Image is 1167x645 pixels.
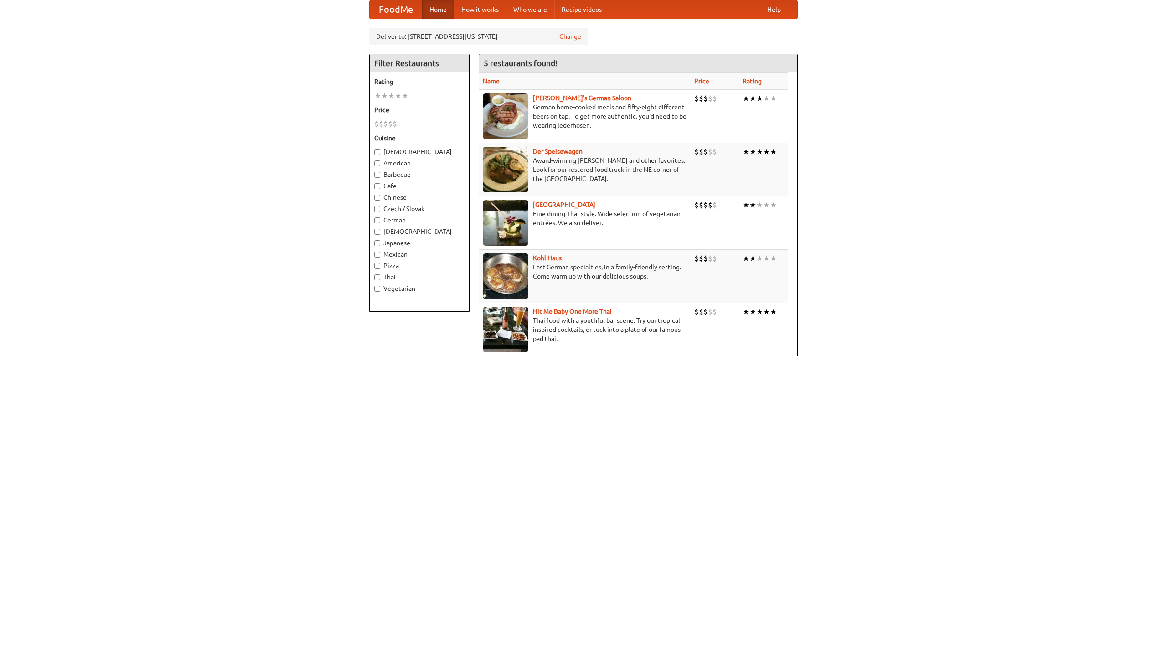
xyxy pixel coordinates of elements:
li: $ [694,93,699,103]
li: ★ [749,307,756,317]
p: East German specialties, in a family-friendly setting. Come warm up with our delicious soups. [483,263,687,281]
li: $ [703,200,708,210]
li: ★ [763,200,770,210]
img: speisewagen.jpg [483,147,528,192]
li: ★ [743,253,749,263]
a: Who we are [506,0,554,19]
input: German [374,217,380,223]
li: ★ [763,307,770,317]
img: satay.jpg [483,200,528,246]
label: Czech / Slovak [374,204,465,213]
h4: Filter Restaurants [370,54,469,72]
li: $ [708,147,713,157]
a: Hit Me Baby One More Thai [533,308,612,315]
li: $ [713,253,717,263]
li: $ [694,307,699,317]
a: Kohl Haus [533,254,562,262]
input: Cafe [374,183,380,189]
h5: Cuisine [374,134,465,143]
input: Mexican [374,252,380,258]
li: ★ [374,91,381,101]
li: ★ [756,307,763,317]
li: ★ [749,93,756,103]
li: ★ [770,253,777,263]
li: $ [699,307,703,317]
label: Vegetarian [374,284,465,293]
li: ★ [763,253,770,263]
li: $ [713,200,717,210]
li: ★ [749,147,756,157]
label: [DEMOGRAPHIC_DATA] [374,227,465,236]
li: $ [713,147,717,157]
label: American [374,159,465,168]
a: Home [422,0,454,19]
label: Cafe [374,181,465,191]
h5: Rating [374,77,465,86]
li: $ [694,147,699,157]
input: Barbecue [374,172,380,178]
li: $ [703,307,708,317]
a: FoodMe [370,0,422,19]
li: ★ [749,253,756,263]
li: ★ [770,307,777,317]
li: $ [392,119,397,129]
li: ★ [770,147,777,157]
label: Chinese [374,193,465,202]
li: $ [699,93,703,103]
li: ★ [749,200,756,210]
li: ★ [756,200,763,210]
b: Der Speisewagen [533,148,583,155]
li: $ [694,200,699,210]
a: Change [559,32,581,41]
img: kohlhaus.jpg [483,253,528,299]
a: Help [760,0,788,19]
li: $ [699,253,703,263]
a: [PERSON_NAME]'s German Saloon [533,94,631,102]
li: ★ [763,93,770,103]
input: Thai [374,274,380,280]
label: Pizza [374,261,465,270]
input: Czech / Slovak [374,206,380,212]
li: ★ [388,91,395,101]
label: [DEMOGRAPHIC_DATA] [374,147,465,156]
li: $ [374,119,379,129]
li: ★ [381,91,388,101]
li: $ [703,147,708,157]
input: [DEMOGRAPHIC_DATA] [374,229,380,235]
h5: Price [374,105,465,114]
input: [DEMOGRAPHIC_DATA] [374,149,380,155]
li: $ [713,93,717,103]
label: German [374,216,465,225]
li: ★ [743,93,749,103]
li: ★ [763,147,770,157]
p: Thai food with a youthful bar scene. Try our tropical inspired cocktails, or tuck into a plate of... [483,316,687,343]
input: Vegetarian [374,286,380,292]
label: Thai [374,273,465,282]
li: ★ [743,307,749,317]
p: Award-winning [PERSON_NAME] and other favorites. Look for our restored food truck in the NE corne... [483,156,687,183]
a: Price [694,77,709,85]
li: $ [703,93,708,103]
li: $ [694,253,699,263]
li: $ [708,200,713,210]
a: [GEOGRAPHIC_DATA] [533,201,595,208]
li: $ [388,119,392,129]
ng-pluralize: 5 restaurants found! [484,59,558,67]
li: $ [713,307,717,317]
label: Mexican [374,250,465,259]
div: Deliver to: [STREET_ADDRESS][US_STATE] [369,28,588,45]
li: ★ [402,91,408,101]
a: Recipe videos [554,0,609,19]
input: Chinese [374,195,380,201]
li: $ [383,119,388,129]
label: Japanese [374,238,465,248]
p: Fine dining Thai-style. Wide selection of vegetarian entrées. We also deliver. [483,209,687,227]
input: Pizza [374,263,380,269]
li: $ [708,253,713,263]
label: Barbecue [374,170,465,179]
li: ★ [395,91,402,101]
p: German home-cooked meals and fifty-eight different beers on tap. To get more authentic, you'd nee... [483,103,687,130]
